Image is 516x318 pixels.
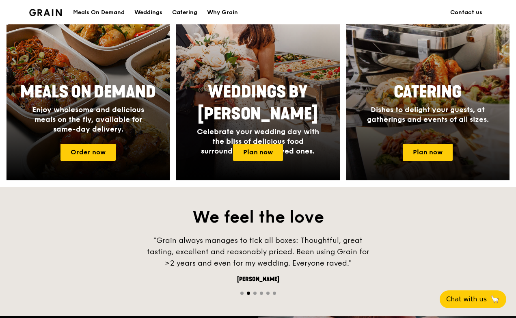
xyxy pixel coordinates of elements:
span: Enjoy wholesome and delicious meals on the fly, available for same-day delivery. [32,105,144,134]
a: Catering [167,0,202,25]
span: Dishes to delight your guests, at gatherings and events of all sizes. [367,105,489,124]
span: Go to slide 6 [273,292,276,295]
span: Celebrate your wedding day with the bliss of delicious food surrounded by your loved ones. [197,127,319,156]
span: Go to slide 2 [247,292,250,295]
a: Plan now [403,144,453,161]
a: Plan now [233,144,283,161]
button: Chat with us🦙 [440,290,506,308]
span: Go to slide 4 [260,292,263,295]
img: Grain [29,9,62,16]
span: 🦙 [490,294,500,304]
div: Meals On Demand [73,0,125,25]
span: Meals On Demand [20,82,156,102]
a: Why Grain [202,0,243,25]
span: Catering [394,82,462,102]
a: Contact us [445,0,487,25]
div: Catering [172,0,197,25]
div: Weddings [134,0,162,25]
span: Go to slide 5 [266,292,270,295]
span: Go to slide 3 [253,292,257,295]
span: Chat with us [446,294,487,304]
span: Weddings by [PERSON_NAME] [198,82,318,124]
a: Weddings [130,0,167,25]
div: Why Grain [207,0,238,25]
span: Go to slide 1 [240,292,244,295]
div: "Grain always manages to tick all boxes: Thoughtful, great tasting, excellent and reasonably pric... [136,235,380,269]
a: Order now [60,144,116,161]
div: [PERSON_NAME] [136,275,380,283]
